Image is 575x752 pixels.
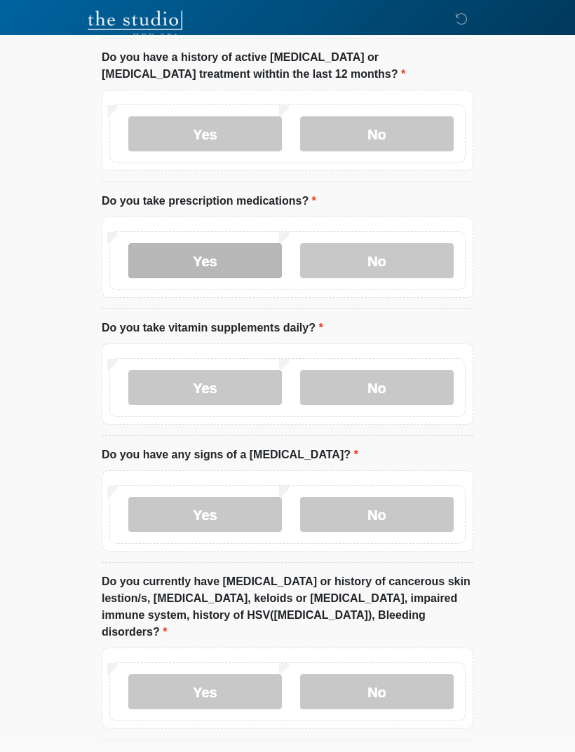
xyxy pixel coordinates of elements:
label: Yes [128,116,282,151]
label: Do you have a history of active [MEDICAL_DATA] or [MEDICAL_DATA] treatment withtin the last 12 mo... [102,49,473,83]
label: Yes [128,497,282,532]
label: Do you take vitamin supplements daily? [102,320,323,336]
label: No [300,243,454,278]
label: Do you take prescription medications? [102,193,316,210]
label: No [300,116,454,151]
label: No [300,497,454,532]
label: Do you have any signs of a [MEDICAL_DATA]? [102,446,358,463]
label: No [300,674,454,709]
label: No [300,370,454,405]
img: The Studio Med Spa Logo [88,11,182,39]
label: Do you currently have [MEDICAL_DATA] or history of cancerous skin lestion/s, [MEDICAL_DATA], kelo... [102,573,473,641]
label: Yes [128,370,282,405]
label: Yes [128,243,282,278]
label: Yes [128,674,282,709]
